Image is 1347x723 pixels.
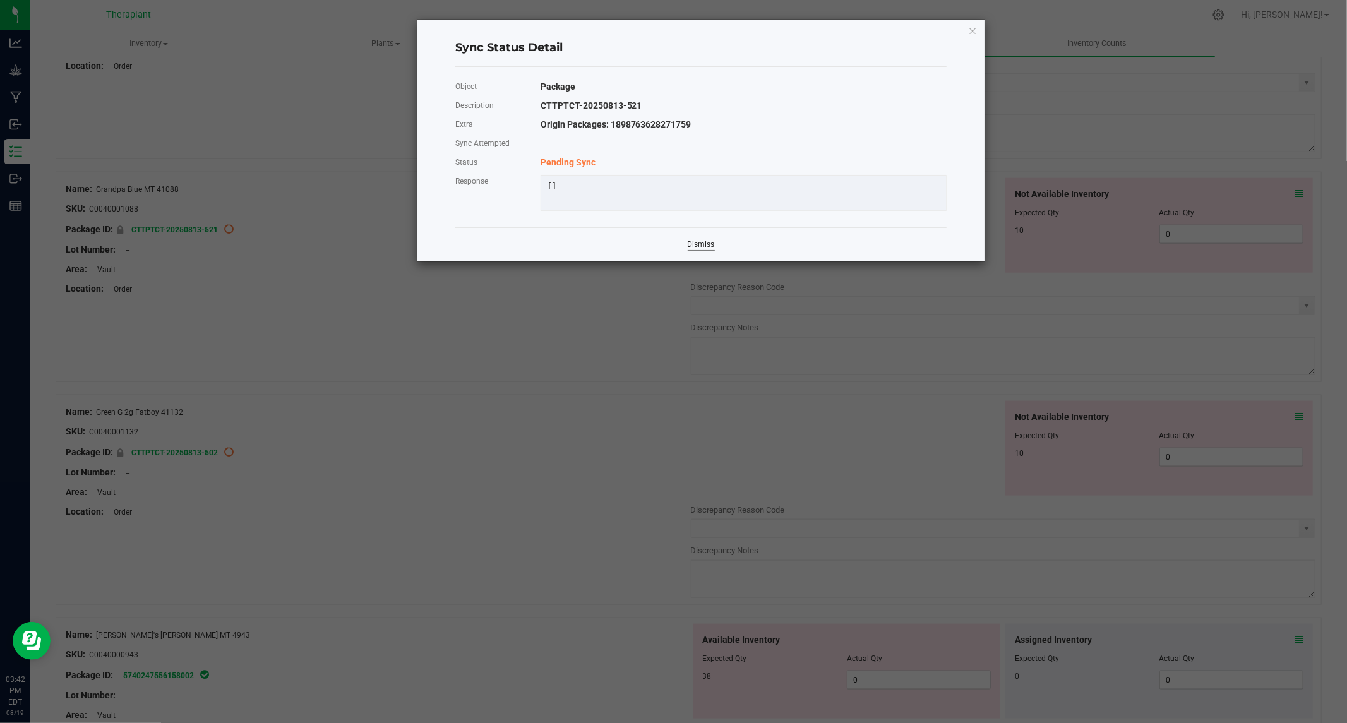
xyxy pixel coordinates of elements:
div: Origin Packages: 1898763628271759 [531,115,956,134]
a: Dismiss [688,239,715,250]
div: Sync Attempted [446,134,531,153]
div: Extra [446,115,531,134]
iframe: Resource center [13,622,51,660]
div: Status [446,153,531,172]
div: Description [446,96,531,115]
span: Pending Sync [541,157,596,167]
h4: Sync Status Detail [455,40,947,56]
div: Response [446,172,531,191]
div: Package [531,77,956,96]
div: Object [446,77,531,96]
div: CTTPTCT-20250813-521 [531,96,956,115]
button: Close [968,23,977,38]
div: [] [538,182,949,191]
